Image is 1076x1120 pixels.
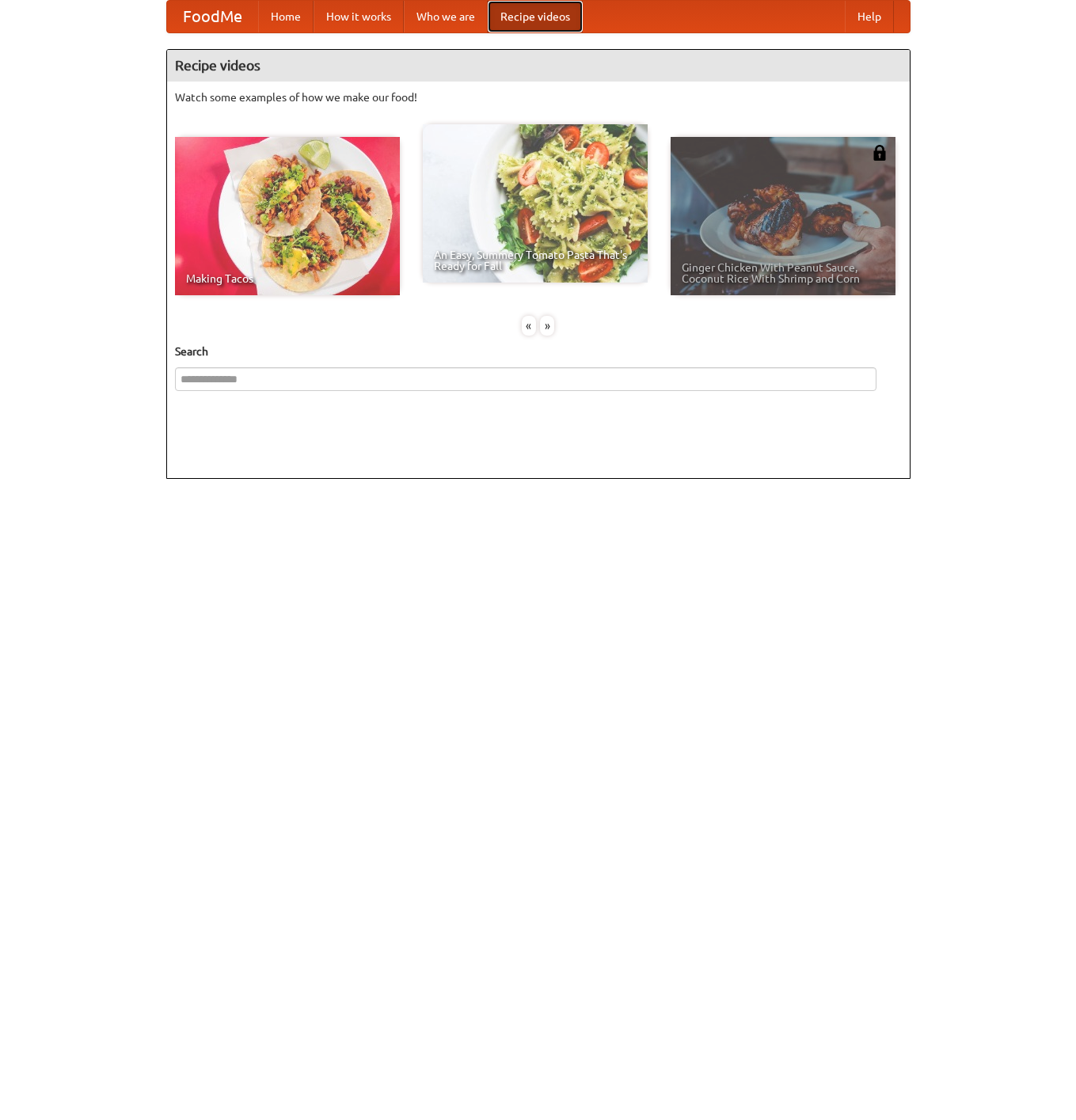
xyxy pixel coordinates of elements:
a: Who we are [404,1,488,32]
a: Recipe videos [488,1,583,32]
img: 483408.png [872,145,888,161]
a: FoodMe [167,1,258,32]
a: How it works [314,1,404,32]
div: « [522,316,536,336]
a: Home [258,1,314,32]
h5: Search [175,344,902,359]
span: An Easy, Summery Tomato Pasta That's Ready for Fall [434,249,637,271]
a: Making Tacos [175,137,400,295]
span: Making Tacos [186,273,389,284]
h4: Recipe videos [167,50,910,82]
p: Watch some examples of how we make our food! [175,89,902,105]
div: » [540,316,554,336]
a: Help [845,1,894,32]
a: An Easy, Summery Tomato Pasta That's Ready for Fall [423,124,648,283]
